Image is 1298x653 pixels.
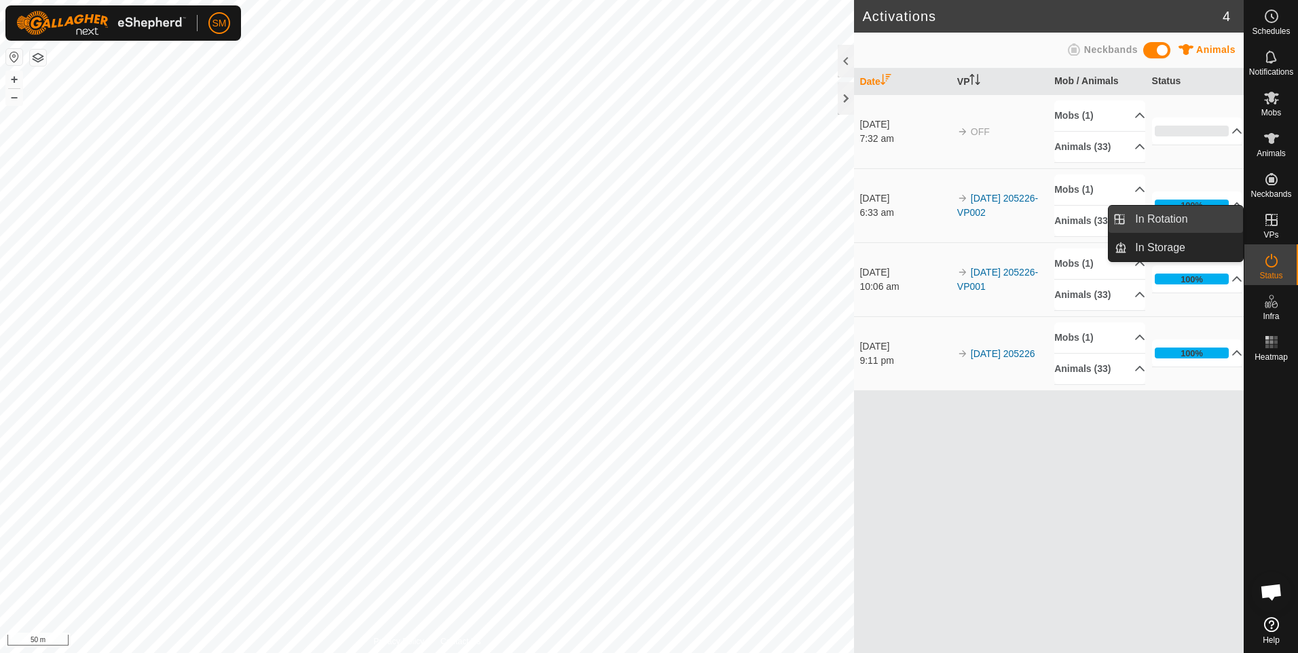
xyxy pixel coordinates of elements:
[859,339,950,354] div: [DATE]
[441,635,481,648] a: Contact Us
[1127,234,1243,261] a: In Storage
[1054,280,1145,310] p-accordion-header: Animals (33)
[1263,231,1278,239] span: VPs
[6,49,22,65] button: Reset Map
[862,8,1222,24] h2: Activations
[1135,240,1185,256] span: In Storage
[1155,274,1229,284] div: 100%
[1155,200,1229,210] div: 100%
[969,76,980,87] p-sorticon: Activate to sort
[1259,272,1282,280] span: Status
[30,50,46,66] button: Map Layers
[957,193,1038,218] a: [DATE] 205226-VP002
[859,117,950,132] div: [DATE]
[1135,211,1187,227] span: In Rotation
[1127,206,1243,233] a: In Rotation
[1252,27,1290,35] span: Schedules
[1054,322,1145,353] p-accordion-header: Mobs (1)
[1196,44,1236,55] span: Animals
[1054,354,1145,384] p-accordion-header: Animals (33)
[1261,109,1281,117] span: Mobs
[1109,234,1243,261] li: In Storage
[1255,353,1288,361] span: Heatmap
[16,11,186,35] img: Gallagher Logo
[1244,612,1298,650] a: Help
[1054,248,1145,279] p-accordion-header: Mobs (1)
[1109,206,1243,233] li: In Rotation
[859,280,950,294] div: 10:06 am
[1152,265,1243,293] p-accordion-header: 100%
[1152,191,1243,219] p-accordion-header: 100%
[1054,174,1145,205] p-accordion-header: Mobs (1)
[1147,69,1244,95] th: Status
[6,89,22,105] button: –
[1155,126,1229,136] div: 0%
[6,71,22,88] button: +
[971,126,990,137] span: OFF
[859,206,950,220] div: 6:33 am
[957,126,968,137] img: arrow
[859,132,950,146] div: 7:32 am
[957,193,968,204] img: arrow
[1263,312,1279,320] span: Infra
[212,16,227,31] span: SM
[859,354,950,368] div: 9:11 pm
[854,69,951,95] th: Date
[373,635,424,648] a: Privacy Policy
[1155,348,1229,358] div: 100%
[1181,347,1203,360] div: 100%
[1251,572,1292,612] div: Open chat
[859,191,950,206] div: [DATE]
[1054,100,1145,131] p-accordion-header: Mobs (1)
[1250,190,1291,198] span: Neckbands
[1263,636,1280,644] span: Help
[1181,273,1203,286] div: 100%
[1054,132,1145,162] p-accordion-header: Animals (33)
[1152,339,1243,367] p-accordion-header: 100%
[1049,69,1146,95] th: Mob / Animals
[957,348,968,359] img: arrow
[1223,6,1230,26] span: 4
[880,76,891,87] p-sorticon: Activate to sort
[1249,68,1293,76] span: Notifications
[957,267,968,278] img: arrow
[859,265,950,280] div: [DATE]
[1257,149,1286,157] span: Animals
[957,267,1038,292] a: [DATE] 205226-VP001
[1054,206,1145,236] p-accordion-header: Animals (33)
[971,348,1035,359] a: [DATE] 205226
[1084,44,1138,55] span: Neckbands
[952,69,1049,95] th: VP
[1152,117,1243,145] p-accordion-header: 0%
